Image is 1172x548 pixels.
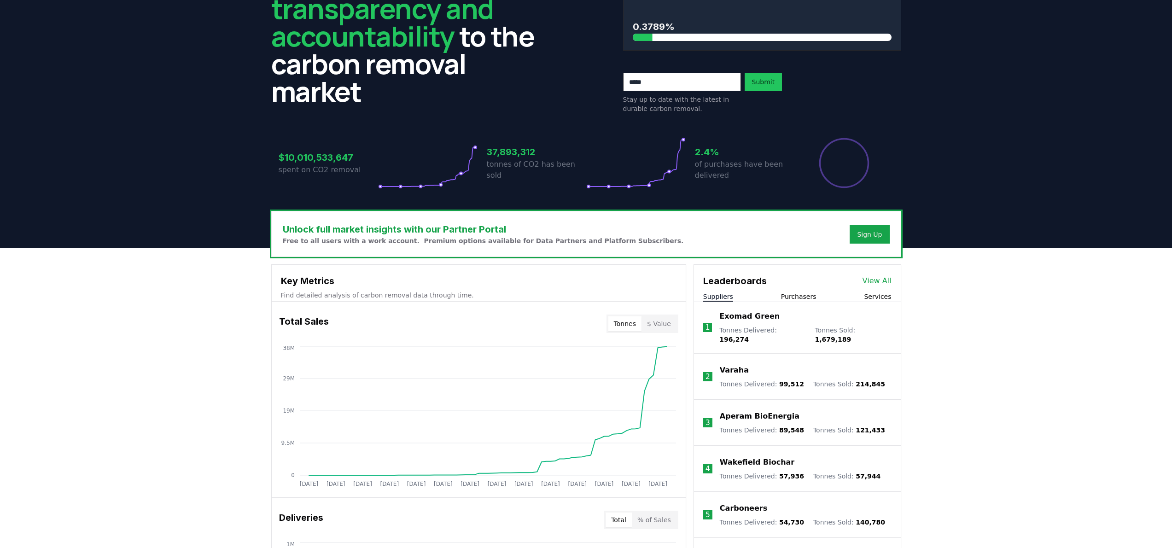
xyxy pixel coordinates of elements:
span: 214,845 [856,380,885,388]
p: Tonnes Delivered : [719,326,805,344]
p: Tonnes Sold : [815,326,891,344]
tspan: 29M [283,375,295,382]
tspan: [DATE] [407,481,426,487]
tspan: 38M [283,345,295,351]
p: Find detailed analysis of carbon removal data through time. [281,291,676,300]
h3: Key Metrics [281,274,676,288]
p: 1 [705,322,710,333]
h3: 37,893,312 [487,145,586,159]
div: Percentage of sales delivered [818,137,870,189]
a: Aperam BioEnergia [720,411,799,422]
tspan: [DATE] [299,481,318,487]
p: Stay up to date with the latest in durable carbon removal. [623,95,741,113]
a: View All [863,275,892,286]
p: Tonnes Sold : [813,426,885,435]
p: tonnes of CO2 has been sold [487,159,586,181]
p: spent on CO2 removal [279,164,378,175]
p: Tonnes Sold : [813,518,885,527]
tspan: [DATE] [595,481,613,487]
span: 99,512 [779,380,804,388]
tspan: [DATE] [568,481,587,487]
button: Submit [745,73,782,91]
h3: Total Sales [279,315,329,333]
tspan: [DATE] [434,481,453,487]
button: Suppliers [703,292,733,301]
p: Tonnes Delivered : [720,472,804,481]
p: Free to all users with a work account. Premium options available for Data Partners and Platform S... [283,236,684,245]
tspan: 0 [291,472,295,478]
span: 121,433 [856,426,885,434]
a: Sign Up [857,230,882,239]
button: % of Sales [632,513,676,527]
a: Exomad Green [719,311,780,322]
tspan: [DATE] [487,481,506,487]
p: 3 [706,417,710,428]
button: Purchasers [781,292,816,301]
tspan: 1M [286,541,295,548]
span: 140,780 [856,519,885,526]
a: Carboneers [720,503,767,514]
tspan: [DATE] [514,481,533,487]
h3: $10,010,533,647 [279,151,378,164]
tspan: [DATE] [648,481,667,487]
tspan: [DATE] [353,481,372,487]
tspan: 19M [283,408,295,414]
tspan: [DATE] [622,481,641,487]
button: Services [864,292,891,301]
a: Wakefield Biochar [720,457,794,468]
p: 5 [706,509,710,520]
p: of purchases have been delivered [695,159,794,181]
span: 54,730 [779,519,804,526]
span: 57,944 [856,472,880,480]
h3: Deliveries [279,511,323,529]
button: Tonnes [608,316,641,331]
tspan: [DATE] [380,481,399,487]
button: $ Value [641,316,676,331]
p: Tonnes Delivered : [720,426,804,435]
a: Varaha [720,365,749,376]
tspan: [DATE] [541,481,560,487]
p: 2 [706,371,710,382]
p: Tonnes Delivered : [720,518,804,527]
h3: 0.3789% [633,20,892,34]
h3: 2.4% [695,145,794,159]
p: Tonnes Sold : [813,379,885,389]
tspan: [DATE] [461,481,479,487]
button: Total [606,513,632,527]
h3: Unlock full market insights with our Partner Portal [283,222,684,236]
tspan: [DATE] [326,481,345,487]
span: 57,936 [779,472,804,480]
span: 1,679,189 [815,336,851,343]
span: 196,274 [719,336,749,343]
p: Tonnes Sold : [813,472,880,481]
h3: Leaderboards [703,274,767,288]
p: 4 [706,463,710,474]
button: Sign Up [850,225,889,244]
p: Tonnes Delivered : [720,379,804,389]
tspan: 9.5M [281,440,294,446]
span: 89,548 [779,426,804,434]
